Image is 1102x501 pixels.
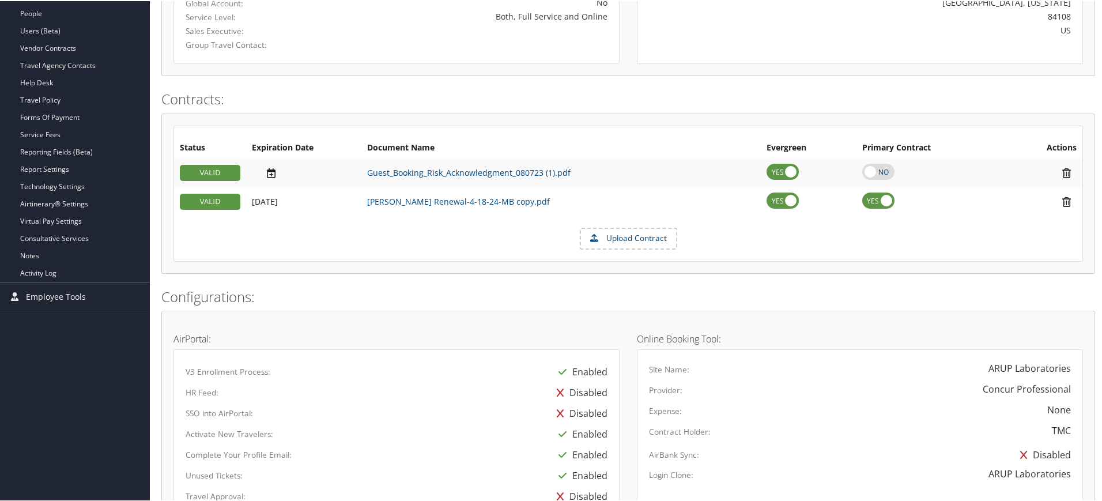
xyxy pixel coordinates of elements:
a: [PERSON_NAME] Renewal-4-18-24-MB copy.pdf [367,195,550,206]
label: SSO into AirPortal: [186,406,253,418]
div: Concur Professional [983,381,1071,395]
h2: Contracts: [161,88,1095,108]
i: Remove Contract [1056,166,1077,178]
div: Add/Edit Date [252,195,356,206]
span: [DATE] [252,195,278,206]
div: ARUP Laboratories [988,360,1071,374]
label: Site Name: [649,363,689,374]
div: Enabled [553,464,607,485]
label: Expense: [649,404,682,416]
span: Employee Tools [26,281,86,310]
label: AirBank Sync: [649,448,699,459]
div: VALID [180,164,240,180]
div: 84108 [759,9,1071,21]
th: Expiration Date [246,137,361,157]
label: Travel Approval: [186,489,246,501]
label: Activate New Travelers: [186,427,273,439]
label: Complete Your Profile Email: [186,448,292,459]
div: None [1047,402,1071,416]
div: TMC [1052,423,1071,436]
th: Document Name [361,137,761,157]
label: Service Level: [186,10,315,22]
div: Disabled [1014,443,1071,464]
div: Disabled [551,402,607,423]
div: US [759,23,1071,35]
label: V3 Enrollment Process: [186,365,270,376]
label: Group Travel Contact: [186,38,315,50]
th: Primary Contract [856,137,1005,157]
div: Enabled [553,423,607,443]
label: HR Feed: [186,386,218,397]
label: Contract Holder: [649,425,711,436]
h4: AirPortal: [173,333,620,342]
label: Upload Contract [581,228,676,247]
h4: Online Booking Tool: [637,333,1083,342]
label: Sales Executive: [186,24,315,36]
div: Enabled [553,443,607,464]
div: Enabled [553,360,607,381]
a: Guest_Booking_Risk_Acknowledgment_080723 (1).pdf [367,166,571,177]
div: VALID [180,193,240,209]
div: Disabled [551,381,607,402]
div: ARUP Laboratories [988,466,1071,480]
div: Both, Full Service and Online [332,9,607,21]
i: Remove Contract [1056,195,1077,207]
label: Provider: [649,383,682,395]
label: Unused Tickets: [186,469,243,480]
div: Add/Edit Date [252,166,356,178]
th: Actions [1005,137,1082,157]
th: Status [174,137,246,157]
label: Login Clone: [649,468,693,480]
h2: Configurations: [161,286,1095,306]
th: Evergreen [761,137,856,157]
